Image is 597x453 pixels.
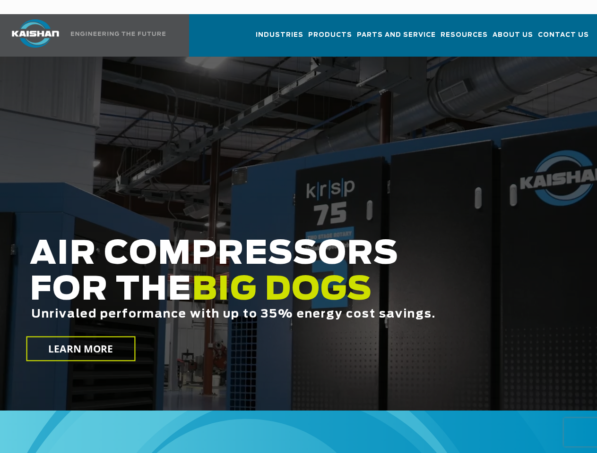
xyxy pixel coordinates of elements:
span: About Us [493,30,533,41]
span: Contact Us [538,30,589,41]
span: Industries [256,30,303,41]
span: Resources [441,30,488,41]
span: LEARN MORE [48,342,113,356]
a: Resources [441,23,488,55]
a: Products [308,23,352,55]
span: BIG DOGS [192,274,372,306]
a: Industries [256,23,303,55]
h2: AIR COMPRESSORS FOR THE [30,236,476,350]
a: Parts and Service [357,23,436,55]
img: Engineering the future [71,32,165,36]
a: Contact Us [538,23,589,55]
span: Unrivaled performance with up to 35% energy cost savings. [31,309,436,320]
span: Parts and Service [357,30,436,41]
a: LEARN MORE [26,336,135,361]
span: Products [308,30,352,41]
a: About Us [493,23,533,55]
